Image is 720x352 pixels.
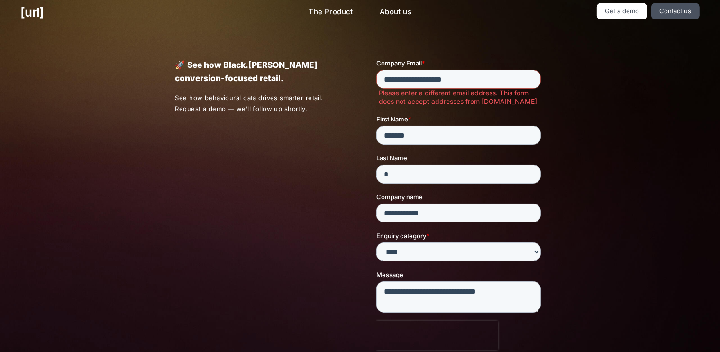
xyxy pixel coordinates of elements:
[20,3,44,21] a: [URL]
[597,3,647,19] a: Get a demo
[175,93,344,114] p: See how behavioural data drives smarter retail. Request a demo — we’ll follow up shortly.
[301,3,361,21] a: The Product
[175,58,343,85] p: 🚀 See how Black.[PERSON_NAME] conversion-focused retail.
[372,3,419,21] a: About us
[651,3,700,19] a: Contact us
